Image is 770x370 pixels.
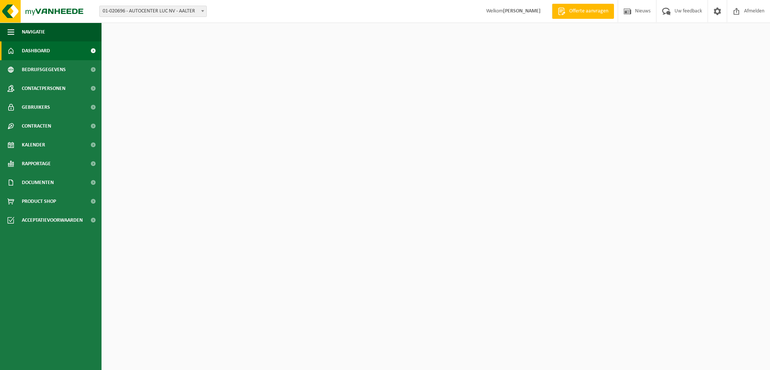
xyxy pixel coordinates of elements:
span: Dashboard [22,41,50,60]
span: Gebruikers [22,98,50,117]
span: Acceptatievoorwaarden [22,211,83,230]
span: Documenten [22,173,54,192]
span: Contactpersonen [22,79,65,98]
span: Product Shop [22,192,56,211]
span: Rapportage [22,154,51,173]
span: Offerte aanvragen [567,8,610,15]
span: 01-020696 - AUTOCENTER LUC NV - AALTER [99,6,207,17]
a: Offerte aanvragen [552,4,614,19]
span: Kalender [22,136,45,154]
span: Contracten [22,117,51,136]
span: 01-020696 - AUTOCENTER LUC NV - AALTER [100,6,206,17]
span: Bedrijfsgegevens [22,60,66,79]
span: Navigatie [22,23,45,41]
strong: [PERSON_NAME] [503,8,541,14]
